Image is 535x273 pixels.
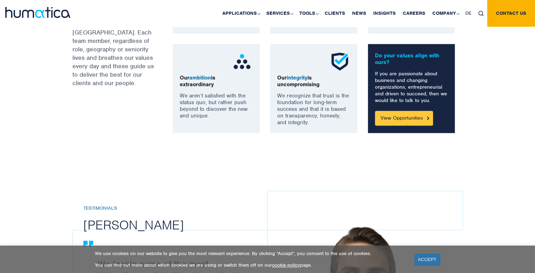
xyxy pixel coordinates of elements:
[277,75,350,88] p: Our is uncompromising
[72,11,155,87] p: Our values underpin everything we do at [GEOGRAPHIC_DATA]. Each team member, regardless of role, ...
[272,262,300,268] a: cookie policy
[465,10,471,16] span: DE
[95,262,406,268] p: You can find out more about which cookies we are using or switch them off on our page.
[375,70,448,104] p: If you are passionate about business and changing organizations, entrepreneurial and driven to su...
[427,116,429,120] img: Button
[189,74,211,81] span: ambition
[180,75,253,88] p: Our is extraordinary
[375,111,433,126] a: View Opportunities
[180,93,253,119] p: We aren’t satisfied with the status quo, but rather push beyond to discover the new and unique.
[231,51,253,72] img: ico
[329,51,350,72] img: ico
[414,254,440,265] a: ACCEPT
[277,93,350,126] p: We recognize that trust is the foundation for long-term success and that it is based on transpare...
[95,250,406,256] p: We use cookies on our website to give you the most relevant experience. By clicking “Accept”, you...
[83,205,278,211] h6: Testimonials
[83,217,278,233] h2: [PERSON_NAME]
[478,11,484,16] img: search_icon
[375,52,448,66] p: Do your values align with ours?
[5,7,70,18] img: logo
[287,74,307,81] span: integrity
